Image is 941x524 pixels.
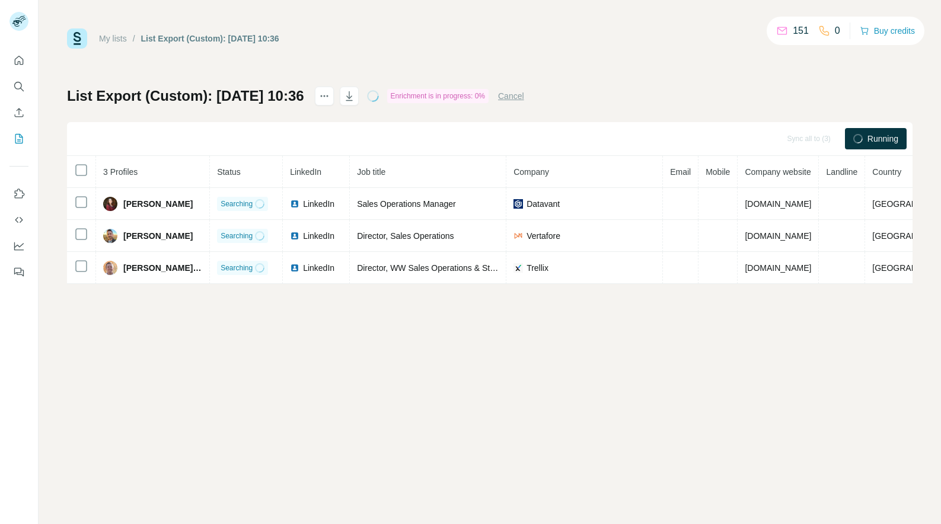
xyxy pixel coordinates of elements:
[217,167,241,177] span: Status
[357,199,456,209] span: Sales Operations Manager
[9,183,28,205] button: Use Surfe on LinkedIn
[527,262,548,274] span: Trellix
[527,198,560,210] span: Datavant
[860,23,915,39] button: Buy credits
[357,231,454,241] span: Director, Sales Operations
[867,133,898,145] span: Running
[9,235,28,257] button: Dashboard
[745,167,811,177] span: Company website
[745,263,811,273] span: [DOMAIN_NAME]
[303,230,334,242] span: LinkedIn
[133,33,135,44] li: /
[826,167,857,177] span: Landline
[290,263,299,273] img: LinkedIn logo
[290,199,299,209] img: LinkedIn logo
[9,128,28,149] button: My lists
[670,167,691,177] span: Email
[9,261,28,283] button: Feedback
[745,199,811,209] span: [DOMAIN_NAME]
[9,209,28,231] button: Use Surfe API
[513,263,523,273] img: company-logo
[103,261,117,275] img: Avatar
[67,28,87,49] img: Surfe Logo
[221,263,253,273] span: Searching
[9,50,28,71] button: Quick start
[123,230,193,242] span: [PERSON_NAME]
[290,231,299,241] img: LinkedIn logo
[387,89,489,103] div: Enrichment is in progress: 0%
[141,33,279,44] div: List Export (Custom): [DATE] 10:36
[872,167,901,177] span: Country
[123,262,202,274] span: [PERSON_NAME], MBA
[357,263,513,273] span: Director, WW Sales Operations & Strategy
[513,167,549,177] span: Company
[835,24,840,38] p: 0
[527,230,560,242] span: Vertafore
[67,87,304,106] h1: List Export (Custom): [DATE] 10:36
[221,231,253,241] span: Searching
[9,76,28,97] button: Search
[99,34,127,43] a: My lists
[745,231,811,241] span: [DOMAIN_NAME]
[303,262,334,274] span: LinkedIn
[793,24,809,38] p: 151
[513,231,523,241] img: company-logo
[303,198,334,210] span: LinkedIn
[103,167,138,177] span: 3 Profiles
[315,87,334,106] button: actions
[357,167,385,177] span: Job title
[9,102,28,123] button: Enrich CSV
[498,90,524,102] button: Cancel
[290,167,321,177] span: LinkedIn
[103,197,117,211] img: Avatar
[513,199,523,209] img: company-logo
[706,167,730,177] span: Mobile
[221,199,253,209] span: Searching
[123,198,193,210] span: [PERSON_NAME]
[103,229,117,243] img: Avatar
